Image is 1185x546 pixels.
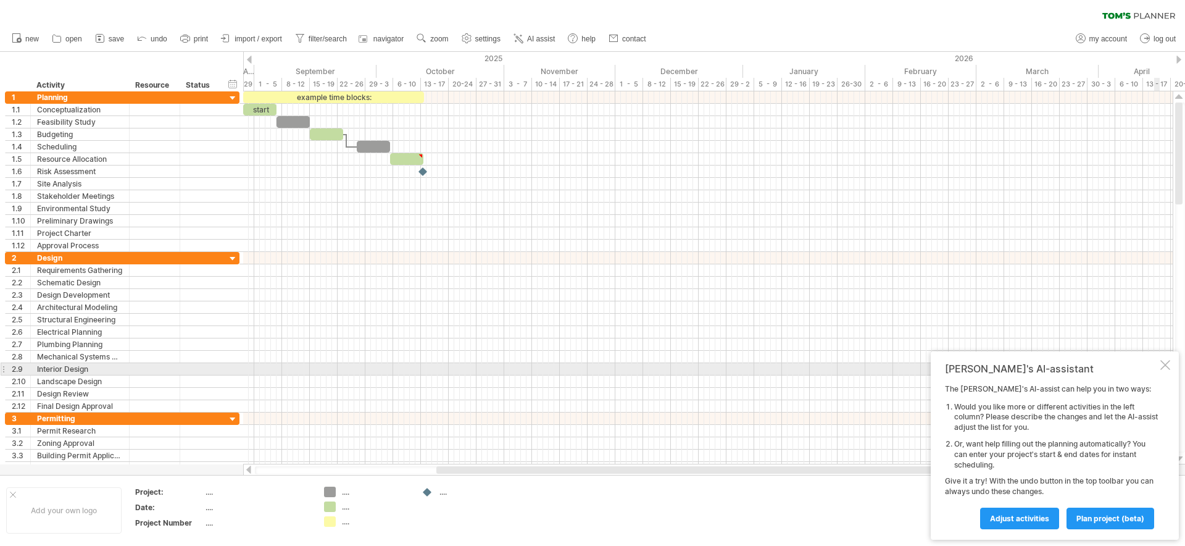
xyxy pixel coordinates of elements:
[743,65,865,78] div: January 2026
[37,425,123,437] div: Permit Research
[12,301,30,313] div: 2.4
[12,462,30,474] div: 3.4
[921,78,949,91] div: 16 - 20
[37,178,123,190] div: Site Analysis
[309,35,347,43] span: filter/search
[37,128,123,140] div: Budgeting
[12,388,30,400] div: 2.11
[393,78,421,91] div: 6 - 10
[12,326,30,338] div: 2.6
[37,376,123,387] div: Landscape Design
[449,78,476,91] div: 20-24
[92,31,128,47] a: save
[865,65,976,78] div: February 2026
[292,31,351,47] a: filter/search
[782,78,810,91] div: 12 - 16
[310,78,338,91] div: 15 - 19
[671,78,699,91] div: 15 - 19
[838,78,865,91] div: 26-30
[12,178,30,190] div: 1.7
[643,78,671,91] div: 8 - 12
[151,35,167,43] span: undo
[134,31,171,47] a: undo
[37,166,123,177] div: Risk Assessment
[12,91,30,103] div: 1
[565,31,599,47] a: help
[6,487,122,534] div: Add your own logo
[37,388,123,400] div: Design Review
[439,487,507,497] div: ....
[243,104,276,115] div: start
[615,78,643,91] div: 1 - 5
[25,35,39,43] span: new
[218,31,286,47] a: import / export
[1060,78,1087,91] div: 23 - 27
[12,190,30,202] div: 1.8
[194,35,208,43] span: print
[459,31,504,47] a: settings
[12,264,30,276] div: 2.1
[376,65,504,78] div: October 2025
[12,425,30,437] div: 3.1
[527,35,555,43] span: AI assist
[37,91,123,103] div: Planning
[12,252,30,264] div: 2
[37,227,123,239] div: Project Charter
[699,78,726,91] div: 22 - 26
[605,31,650,47] a: contact
[865,78,893,91] div: 2 - 6
[12,227,30,239] div: 1.11
[430,35,448,43] span: zoom
[949,78,976,91] div: 23 - 27
[581,35,596,43] span: help
[109,35,124,43] span: save
[12,376,30,387] div: 2.10
[37,215,123,227] div: Preliminary Drawings
[12,215,30,227] div: 1.10
[65,35,82,43] span: open
[12,203,30,214] div: 1.9
[37,326,123,338] div: Electrical Planning
[1115,78,1143,91] div: 6 - 10
[945,363,1158,375] div: [PERSON_NAME]'s AI-assistant
[12,128,30,140] div: 1.3
[12,314,30,325] div: 2.5
[243,91,424,103] div: example time blocks:
[49,31,86,47] a: open
[373,35,404,43] span: navigator
[37,277,123,288] div: Schematic Design
[37,363,123,375] div: Interior Design
[1032,78,1060,91] div: 16 - 20
[810,78,838,91] div: 19 - 23
[12,351,30,363] div: 2.8
[37,190,123,202] div: Stakeholder Meetings
[12,277,30,288] div: 2.2
[135,487,203,497] div: Project:
[12,141,30,153] div: 1.4
[12,437,30,449] div: 3.2
[12,400,30,412] div: 2.12
[135,518,203,528] div: Project Number
[990,514,1049,523] span: Adjust activities
[1076,514,1144,523] span: plan project (beta)
[135,502,203,513] div: Date:
[37,314,123,325] div: Structural Engineering
[338,78,365,91] div: 22 - 26
[342,516,409,527] div: ....
[37,400,123,412] div: Final Design Approval
[254,65,376,78] div: September 2025
[421,78,449,91] div: 13 - 17
[357,31,407,47] a: navigator
[37,289,123,301] div: Design Development
[532,78,560,91] div: 10 - 14
[12,153,30,165] div: 1.5
[282,78,310,91] div: 8 - 12
[504,65,615,78] div: November 2025
[12,413,30,424] div: 3
[754,78,782,91] div: 5 - 9
[1089,35,1127,43] span: my account
[510,31,559,47] a: AI assist
[976,78,1004,91] div: 2 - 6
[1073,31,1131,47] a: my account
[37,301,123,313] div: Architectural Modeling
